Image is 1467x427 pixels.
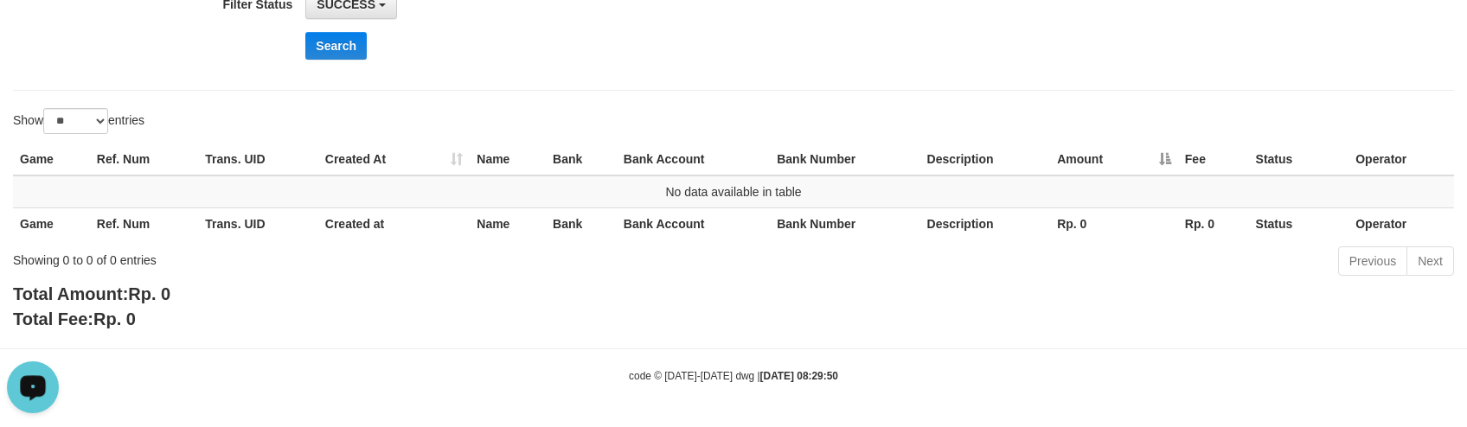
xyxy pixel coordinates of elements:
th: Status [1249,207,1349,239]
th: Bank Number [770,207,919,239]
th: Bank Account [617,143,770,175]
th: Ref. Num [90,143,199,175]
th: Trans. UID [198,143,318,175]
div: Showing 0 to 0 of 0 entries [13,245,599,269]
th: Description [920,143,1051,175]
th: Trans. UID [198,207,318,239]
td: No data available in table [13,175,1454,208]
button: Open LiveChat chat widget [7,7,59,59]
th: Name [470,143,546,175]
strong: [DATE] 08:29:50 [760,370,838,382]
th: Description [920,207,1051,239]
b: Total Amount: [13,284,170,303]
a: Next [1406,246,1454,276]
th: Created at [318,207,470,239]
th: Amount: activate to sort column descending [1050,143,1178,175]
button: Search [305,32,367,60]
th: Name [470,207,546,239]
th: Bank [546,207,617,239]
th: Bank [546,143,617,175]
span: Rp. 0 [93,309,136,328]
th: Operator [1348,207,1454,239]
select: Showentries [43,108,108,134]
th: Bank Number [770,143,919,175]
th: Rp. 0 [1050,207,1178,239]
th: Ref. Num [90,207,199,239]
label: Show entries [13,108,144,134]
th: Operator [1348,143,1454,175]
small: code © [DATE]-[DATE] dwg | [629,370,838,382]
th: Status [1249,143,1349,175]
a: Previous [1338,246,1407,276]
span: Rp. 0 [128,284,170,303]
th: Bank Account [617,207,770,239]
b: Total Fee: [13,309,136,328]
th: Fee [1178,143,1249,175]
th: Rp. 0 [1178,207,1249,239]
th: Created At: activate to sort column ascending [318,143,470,175]
th: Game [13,143,90,175]
th: Game [13,207,90,239]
